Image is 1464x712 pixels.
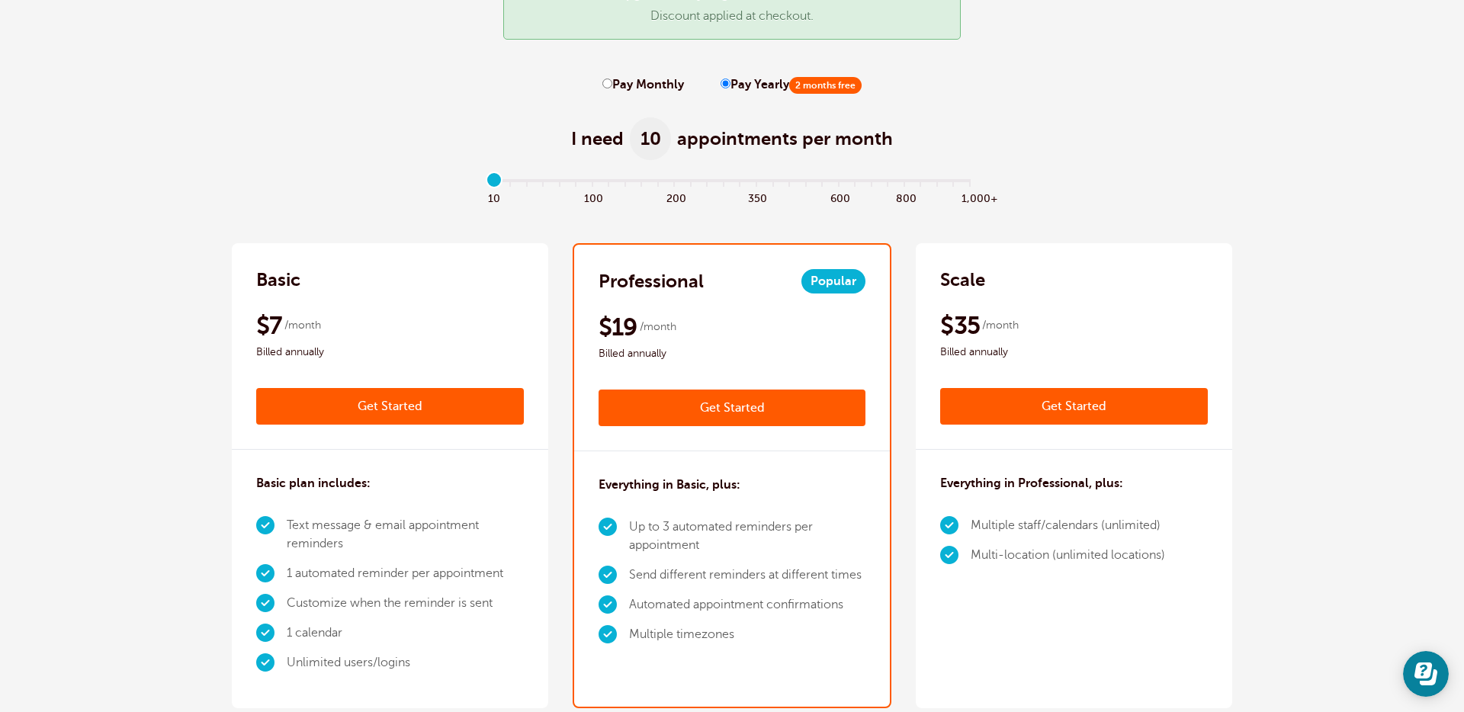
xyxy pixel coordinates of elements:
[599,312,637,342] span: $19
[940,268,985,292] h2: Scale
[896,188,913,206] span: 800
[940,310,980,341] span: $35
[284,316,321,335] span: /month
[599,345,866,363] span: Billed annually
[599,476,740,494] h3: Everything in Basic, plus:
[599,390,866,426] a: Get Started
[287,618,524,648] li: 1 calendar
[1403,651,1449,697] iframe: Resource center
[971,511,1165,540] li: Multiple staff/calendars (unlimited)
[584,188,601,206] span: 100
[256,388,524,425] a: Get Started
[629,512,866,560] li: Up to 3 automated reminders per appointment
[519,9,945,24] p: Discount applied at checkout.
[256,474,371,492] h3: Basic plan includes:
[940,343,1208,361] span: Billed annually
[666,188,683,206] span: 200
[256,310,282,341] span: $7
[486,188,502,206] span: 10
[599,269,704,293] h2: Professional
[287,648,524,678] li: Unlimited users/logins
[629,620,866,649] li: Multiple timezones
[801,269,865,293] span: Popular
[256,343,524,361] span: Billed annually
[982,316,1019,335] span: /month
[571,127,624,151] span: I need
[256,268,300,292] h2: Basic
[677,127,893,151] span: appointments per month
[940,474,1123,492] h3: Everything in Professional, plus:
[602,79,612,88] input: Pay Monthly
[721,79,730,88] input: Pay Yearly2 months free
[830,188,847,206] span: 600
[721,78,862,92] label: Pay Yearly
[630,117,671,160] span: 10
[629,560,866,590] li: Send different reminders at different times
[287,589,524,618] li: Customize when the reminder is sent
[602,78,684,92] label: Pay Monthly
[789,77,862,94] span: 2 months free
[287,559,524,589] li: 1 automated reminder per appointment
[940,388,1208,425] a: Get Started
[287,511,524,559] li: Text message & email appointment reminders
[748,188,765,206] span: 350
[629,590,866,620] li: Automated appointment confirmations
[640,318,676,336] span: /month
[962,188,978,206] span: 1,000+
[971,540,1165,570] li: Multi-location (unlimited locations)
